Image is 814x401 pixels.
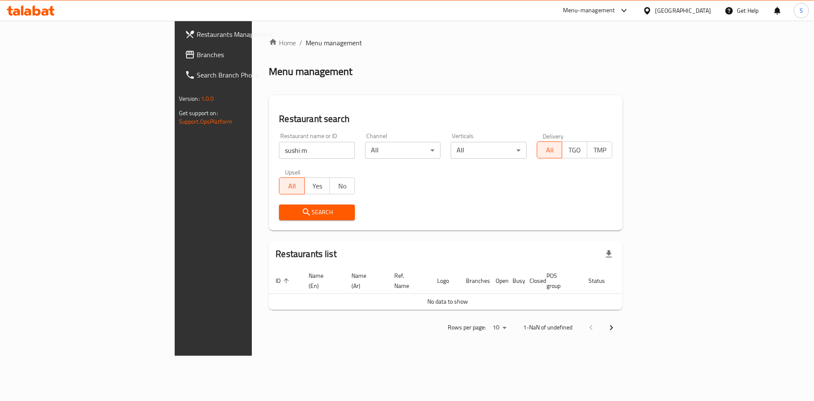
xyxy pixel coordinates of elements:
a: Support.OpsPlatform [179,116,233,127]
th: Closed [523,268,540,294]
div: All [365,142,441,159]
label: Upsell [285,169,301,175]
button: All [537,141,562,158]
div: Export file [599,244,619,264]
button: TGO [562,141,587,158]
a: Restaurants Management [178,24,311,44]
button: Yes [304,177,330,194]
span: All [283,180,301,192]
span: Search Branch Phone [197,70,304,80]
span: 1.0.0 [201,93,214,104]
button: Next page [601,318,622,338]
span: No [333,180,351,192]
th: Busy [506,268,523,294]
span: Menu management [306,38,362,48]
p: Rows per page: [448,322,486,333]
a: Search Branch Phone [178,65,311,85]
input: Search for restaurant name or ID.. [279,142,355,159]
span: TGO [566,144,584,156]
table: enhanced table [269,268,655,310]
div: Rows per page: [489,321,510,334]
span: S [800,6,803,15]
span: Search [286,207,348,218]
th: Logo [430,268,459,294]
span: TMP [591,144,609,156]
h2: Menu management [269,65,352,78]
span: Branches [197,50,304,60]
th: Branches [459,268,489,294]
button: TMP [587,141,612,158]
span: Restaurants Management [197,29,304,39]
div: Menu-management [563,6,615,16]
span: Ref. Name [394,271,420,291]
p: 1-NaN of undefined [523,322,572,333]
span: Yes [308,180,326,192]
div: [GEOGRAPHIC_DATA] [655,6,711,15]
span: Name (Ar) [351,271,377,291]
button: All [279,177,304,194]
a: Branches [178,44,311,65]
button: No [329,177,355,194]
div: All [451,142,527,159]
span: No data to show [427,296,468,307]
span: Get support on: [179,108,218,119]
h2: Restaurants list [276,248,336,260]
button: Search [279,205,355,220]
span: All [541,144,559,156]
span: Status [588,276,616,286]
span: POS group [546,271,571,291]
nav: breadcrumb [269,38,622,48]
span: Version: [179,93,200,104]
span: ID [276,276,292,286]
span: Name (En) [309,271,335,291]
h2: Restaurant search [279,113,612,125]
label: Delivery [543,133,564,139]
th: Open [489,268,506,294]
